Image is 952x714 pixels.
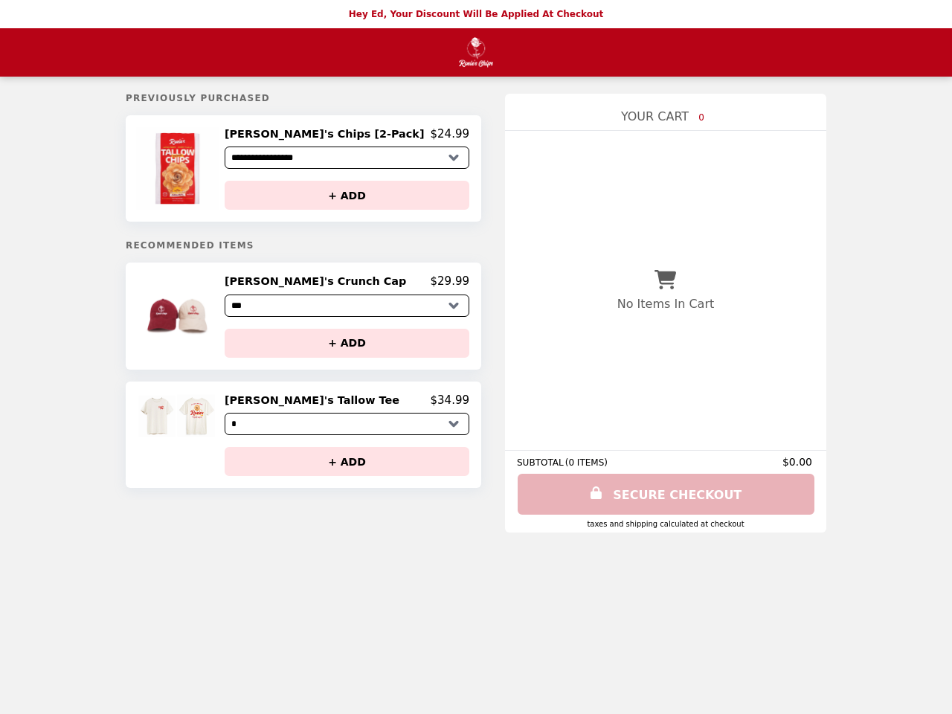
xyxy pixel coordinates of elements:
[782,456,814,468] span: $0.00
[431,274,470,288] p: $29.99
[517,457,565,468] span: SUBTOTAL
[225,295,469,317] select: Select a product variant
[225,127,431,141] h2: [PERSON_NAME]'s Chips [2-Pack]
[225,447,469,476] button: + ADD
[225,393,405,407] h2: [PERSON_NAME]'s Tallow Tee
[225,329,469,358] button: + ADD
[225,147,469,169] select: Select a product variant
[617,297,714,311] p: No Items In Cart
[144,274,214,357] img: Rosie's Crunch Cap
[517,520,814,528] div: Taxes and Shipping calculated at checkout
[692,109,710,126] span: 0
[431,127,470,141] p: $24.99
[621,109,689,123] span: YOUR CART
[126,240,481,251] h5: Recommended Items
[349,9,604,19] p: Hey Ed, your discount will be applied at checkout
[225,181,469,210] button: + ADD
[136,127,222,210] img: Rosie's Chips [2-Pack]
[225,274,412,288] h2: [PERSON_NAME]'s Crunch Cap
[126,93,481,103] h5: Previously Purchased
[431,393,470,407] p: $34.99
[459,37,492,68] img: Brand Logo
[565,457,608,468] span: ( 0 ITEMS )
[225,413,469,435] select: Select a product variant
[136,393,223,439] img: Rosie's Tallow Tee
